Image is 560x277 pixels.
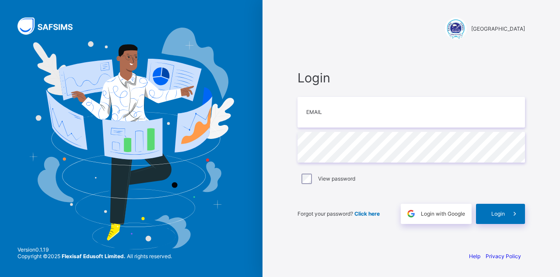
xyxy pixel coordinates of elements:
span: [GEOGRAPHIC_DATA] [471,25,525,32]
span: Copyright © 2025 All rights reserved. [17,253,172,259]
a: Click here [354,210,380,217]
a: Help [469,253,480,259]
span: Version 0.1.19 [17,246,172,253]
a: Privacy Policy [486,253,521,259]
span: Login [297,70,525,85]
img: google.396cfc9801f0270233282035f929180a.svg [406,209,416,219]
img: SAFSIMS Logo [17,18,83,35]
label: View password [318,175,355,182]
span: Forgot your password? [297,210,380,217]
span: Login [491,210,505,217]
span: Login with Google [421,210,465,217]
img: Hero Image [28,28,234,249]
strong: Flexisaf Edusoft Limited. [62,253,126,259]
